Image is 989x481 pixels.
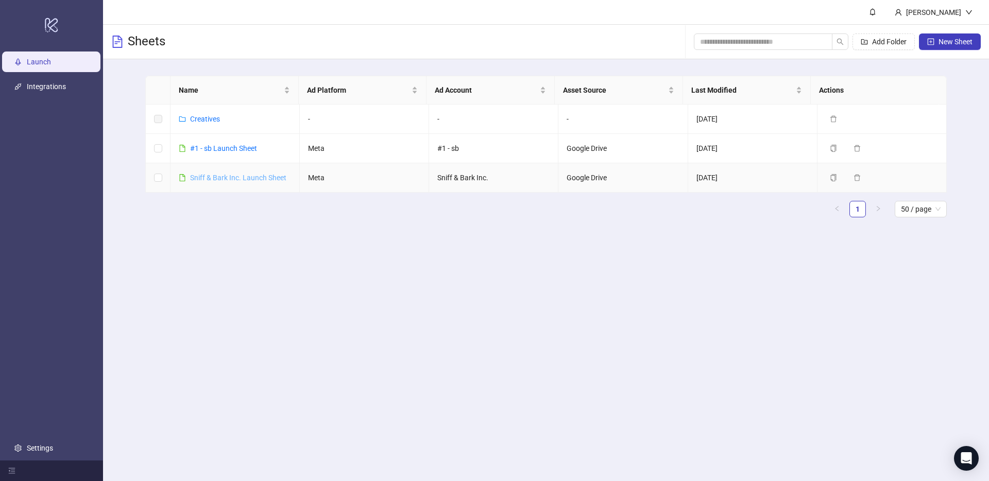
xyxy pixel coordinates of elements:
[688,105,817,134] td: [DATE]
[170,76,299,105] th: Name
[830,115,837,123] span: delete
[27,58,51,66] a: Launch
[895,9,902,16] span: user
[965,9,973,16] span: down
[179,145,186,152] span: file
[429,134,558,163] td: #1 - sb
[688,163,817,193] td: [DATE]
[829,201,845,217] li: Previous Page
[849,201,866,217] li: 1
[829,201,845,217] button: left
[299,76,427,105] th: Ad Platform
[830,145,837,152] span: copy
[179,84,282,96] span: Name
[555,76,683,105] th: Asset Source
[190,174,286,182] a: Sniff & Bark Inc. Launch Sheet
[837,38,844,45] span: search
[688,134,817,163] td: [DATE]
[558,105,688,134] td: -
[179,174,186,181] span: file
[128,33,165,50] h3: Sheets
[870,201,886,217] button: right
[691,84,794,96] span: Last Modified
[830,174,837,181] span: copy
[854,145,861,152] span: delete
[427,76,555,105] th: Ad Account
[300,134,429,163] td: Meta
[111,36,124,48] span: file-text
[307,84,410,96] span: Ad Platform
[895,201,947,217] div: Page Size
[811,76,939,105] th: Actions
[919,33,981,50] button: New Sheet
[27,82,66,91] a: Integrations
[834,205,840,212] span: left
[300,105,429,134] td: -
[563,84,666,96] span: Asset Source
[901,201,941,217] span: 50 / page
[854,174,861,181] span: delete
[927,38,934,45] span: plus-square
[850,201,865,217] a: 1
[190,115,220,123] a: Creatives
[872,38,907,46] span: Add Folder
[558,163,688,193] td: Google Drive
[852,33,915,50] button: Add Folder
[869,8,876,15] span: bell
[558,134,688,163] td: Google Drive
[179,115,186,123] span: folder
[435,84,538,96] span: Ad Account
[939,38,973,46] span: New Sheet
[300,163,429,193] td: Meta
[27,444,53,452] a: Settings
[8,467,15,474] span: menu-fold
[429,163,558,193] td: Sniff & Bark Inc.
[870,201,886,217] li: Next Page
[875,205,881,212] span: right
[902,7,965,18] div: [PERSON_NAME]
[429,105,558,134] td: -
[190,144,257,152] a: #1 - sb Launch Sheet
[683,76,811,105] th: Last Modified
[954,446,979,471] div: Open Intercom Messenger
[861,38,868,45] span: folder-add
